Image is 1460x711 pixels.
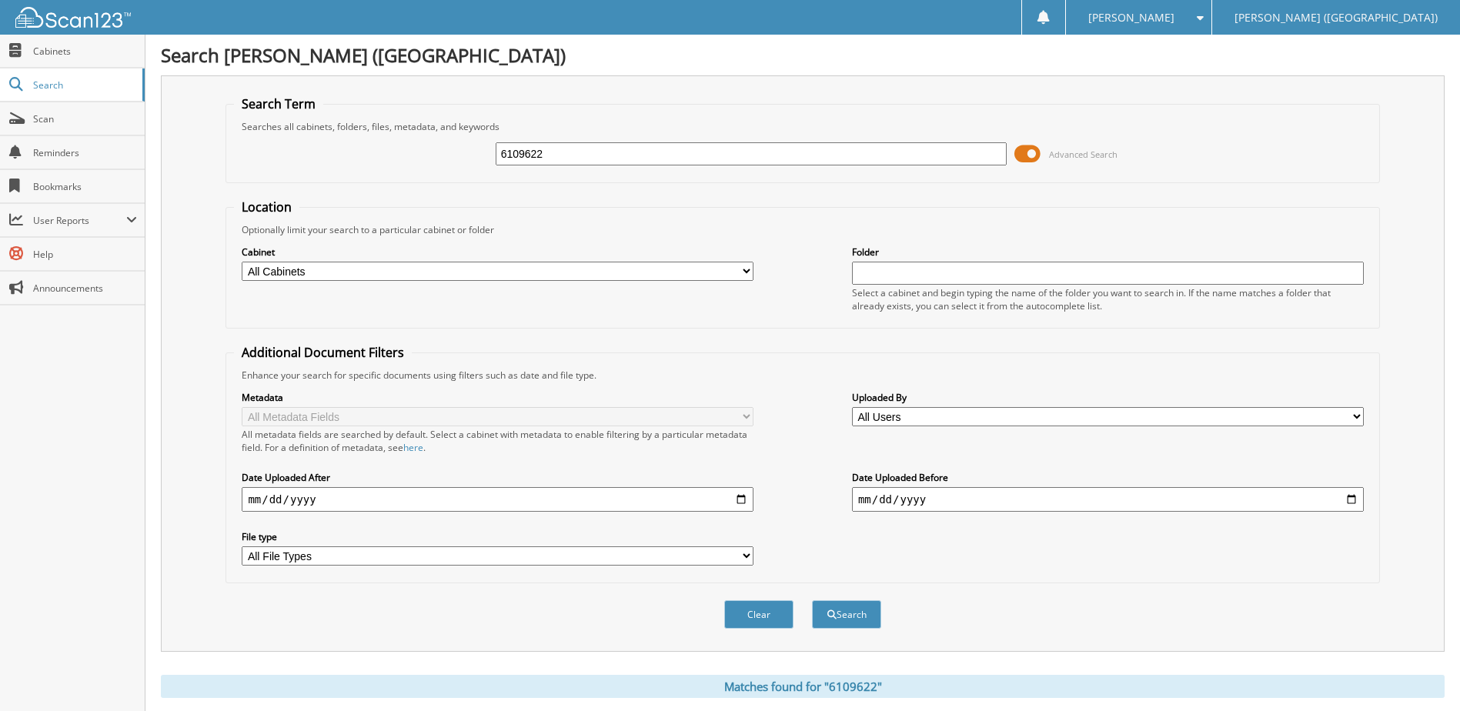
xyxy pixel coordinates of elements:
[33,180,137,193] span: Bookmarks
[33,146,137,159] span: Reminders
[33,282,137,295] span: Announcements
[1234,13,1438,22] span: [PERSON_NAME] ([GEOGRAPHIC_DATA])
[242,428,753,454] div: All metadata fields are searched by default. Select a cabinet with metadata to enable filtering b...
[234,344,412,361] legend: Additional Document Filters
[33,78,135,92] span: Search
[403,441,423,454] a: here
[724,600,793,629] button: Clear
[234,120,1371,133] div: Searches all cabinets, folders, files, metadata, and keywords
[852,391,1364,404] label: Uploaded By
[161,42,1445,68] h1: Search [PERSON_NAME] ([GEOGRAPHIC_DATA])
[242,487,753,512] input: start
[852,245,1364,259] label: Folder
[852,487,1364,512] input: end
[852,471,1364,484] label: Date Uploaded Before
[1383,637,1460,711] iframe: Chat Widget
[234,369,1371,382] div: Enhance your search for specific documents using filters such as date and file type.
[161,675,1445,698] div: Matches found for "6109622"
[242,530,753,543] label: File type
[234,199,299,215] legend: Location
[1088,13,1174,22] span: [PERSON_NAME]
[234,223,1371,236] div: Optionally limit your search to a particular cabinet or folder
[242,391,753,404] label: Metadata
[234,95,323,112] legend: Search Term
[33,248,137,261] span: Help
[15,7,131,28] img: scan123-logo-white.svg
[33,214,126,227] span: User Reports
[242,245,753,259] label: Cabinet
[242,471,753,484] label: Date Uploaded After
[812,600,881,629] button: Search
[1049,149,1118,160] span: Advanced Search
[33,112,137,125] span: Scan
[33,45,137,58] span: Cabinets
[852,286,1364,312] div: Select a cabinet and begin typing the name of the folder you want to search in. If the name match...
